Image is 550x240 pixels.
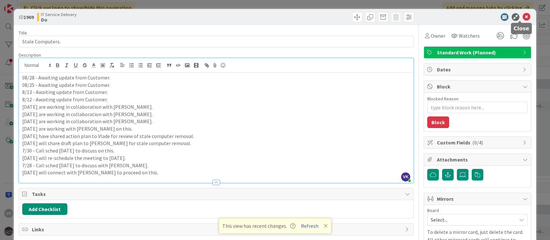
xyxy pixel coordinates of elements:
[22,203,67,215] button: Add Checklist
[22,133,410,140] p: [DATE] have shared action plan to Vlade for review of stale computer removal.
[472,139,483,146] span: ( 0/4 )
[19,30,27,36] label: Title
[22,96,410,103] p: 8/12 - Awaiting update from Customer.
[427,116,449,128] button: Block
[514,25,529,32] h5: Close
[22,154,410,162] p: [DATE] will re-schedule the meeting to [DATE].
[431,32,445,40] span: Owner
[19,13,34,21] span: ID
[401,172,410,181] span: VK
[41,12,77,17] span: IT Service Delivery
[437,139,519,146] span: Custom Fields
[22,162,410,169] p: 7/28 - Call sched [DATE] to discuss with [PERSON_NAME].
[22,111,410,118] p: [DATE] are working in collaboration with [PERSON_NAME].
[459,32,480,40] span: Watchers
[427,96,458,102] label: Blocked Reason
[431,215,513,224] span: Select...
[22,74,410,81] p: 08/28 - Awaiting update from Customer.
[19,36,414,47] input: type card name here...
[22,81,410,89] p: 08/25 - Awaiting update from Customer.
[22,169,410,176] p: [DATE] will connect with [PERSON_NAME] to proceed on this.
[32,190,402,198] span: Tasks
[24,14,34,20] b: 1969
[437,195,519,203] span: Mirrors
[32,226,402,233] span: Links
[427,208,439,213] span: Board
[299,222,321,230] button: Refresh
[22,125,410,133] p: [DATE] are working with [PERSON_NAME] on this.
[19,52,41,58] span: Description
[437,49,519,56] span: Standard Work (Planned)
[22,147,410,154] p: 7/30 - Call sched [DATE] to discuss on this.
[437,66,519,73] span: Dates
[22,140,410,147] p: [DATE] will share draft plan to [PERSON_NAME] for stale computer removal.
[41,17,77,22] b: Do
[437,83,519,90] span: Block
[222,222,295,230] span: This view has recent changes.
[22,88,410,96] p: 8/13 - Awaiting update from Customer.
[22,118,410,125] p: [DATE] are working in collaboration with [PERSON_NAME].
[22,103,410,111] p: [DATE] are working in collaboration with [PERSON_NAME].
[437,156,519,163] span: Attachments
